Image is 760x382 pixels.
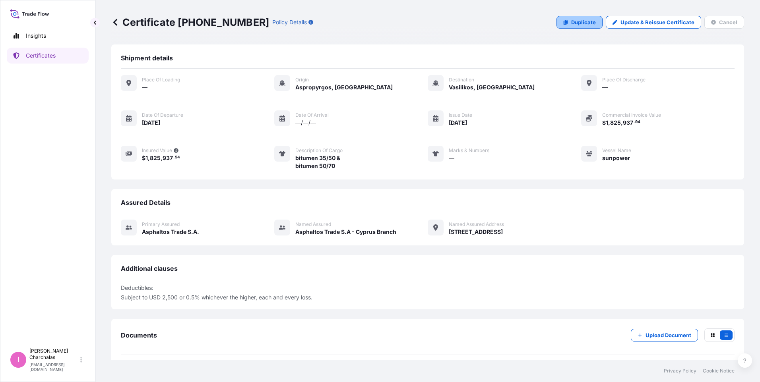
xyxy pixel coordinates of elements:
[17,356,19,364] span: I
[606,16,701,29] a: Update & Reissue Certificate
[634,121,635,123] span: .
[295,154,340,170] span: bitumen 35/50 & bitumen 50/70
[646,331,691,339] p: Upload Document
[449,154,454,162] span: —
[26,52,56,60] p: Certificates
[664,368,696,374] a: Privacy Policy
[121,286,735,300] p: Deductibles: Subject to USD 2,500 or 0.5% whichever the higher, each and every loss.
[602,83,608,91] span: —
[121,264,178,272] span: Additional clauses
[150,155,161,161] span: 825
[610,120,621,125] span: 825
[602,154,630,162] span: sunpower
[295,228,396,236] span: Asphaltos Trade S.A - Cyprus Branch
[29,362,79,372] p: [EMAIL_ADDRESS][DOMAIN_NAME]
[121,199,171,206] span: Assured Details
[148,155,150,161] span: ,
[620,18,694,26] p: Update & Reissue Certificate
[29,348,79,361] p: [PERSON_NAME] Charchalas
[272,18,307,26] p: Policy Details
[449,83,535,91] span: Vasilikos, [GEOGRAPHIC_DATA]
[161,155,163,161] span: ,
[631,329,698,341] button: Upload Document
[163,155,173,161] span: 937
[449,77,474,83] span: Destination
[121,54,173,62] span: Shipment details
[606,120,608,125] span: 1
[635,121,640,123] span: 94
[142,112,183,118] span: Date of departure
[449,119,467,127] span: [DATE]
[295,112,329,118] span: Date of arrival
[449,112,472,118] span: Issue Date
[295,221,331,228] span: Named Assured
[571,18,596,26] p: Duplicate
[142,147,172,154] span: Insured Value
[621,120,623,125] span: ,
[556,16,603,29] a: Duplicate
[608,120,610,125] span: ,
[602,120,606,125] span: $
[295,83,393,91] span: Aspropyrgos, [GEOGRAPHIC_DATA]
[175,156,180,159] span: 94
[142,228,199,236] span: Asphaltos Trade S.A.
[173,156,174,159] span: .
[142,77,180,83] span: Place of Loading
[703,368,735,374] a: Cookie Notice
[449,221,504,228] span: Named Assured Address
[449,228,503,236] span: [STREET_ADDRESS]
[704,16,744,29] button: Cancel
[623,120,633,125] span: 937
[719,18,737,26] p: Cancel
[142,119,160,127] span: [DATE]
[295,119,316,127] span: —/—/—
[602,147,631,154] span: Vessel Name
[7,28,89,44] a: Insights
[449,147,489,154] span: Marks & Numbers
[295,77,309,83] span: Origin
[142,155,145,161] span: $
[121,331,157,339] span: Documents
[145,155,148,161] span: 1
[142,83,147,91] span: —
[602,77,646,83] span: Place of discharge
[111,16,269,29] p: Certificate [PHONE_NUMBER]
[295,147,343,154] span: Description of cargo
[26,32,46,40] p: Insights
[602,112,661,118] span: Commercial Invoice Value
[142,221,180,228] span: Primary assured
[7,48,89,64] a: Certificates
